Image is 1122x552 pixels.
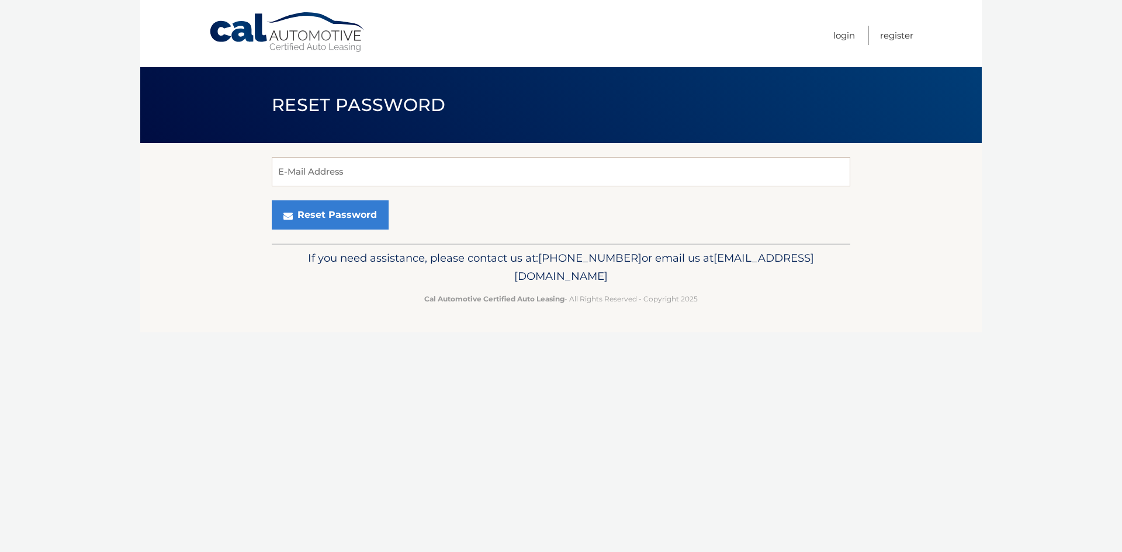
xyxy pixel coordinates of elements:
[209,12,366,53] a: Cal Automotive
[424,294,565,303] strong: Cal Automotive Certified Auto Leasing
[272,157,850,186] input: E-Mail Address
[833,26,855,45] a: Login
[279,293,843,305] p: - All Rights Reserved - Copyright 2025
[880,26,913,45] a: Register
[272,94,445,116] span: Reset Password
[538,251,642,265] span: [PHONE_NUMBER]
[272,200,389,230] button: Reset Password
[279,249,843,286] p: If you need assistance, please contact us at: or email us at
